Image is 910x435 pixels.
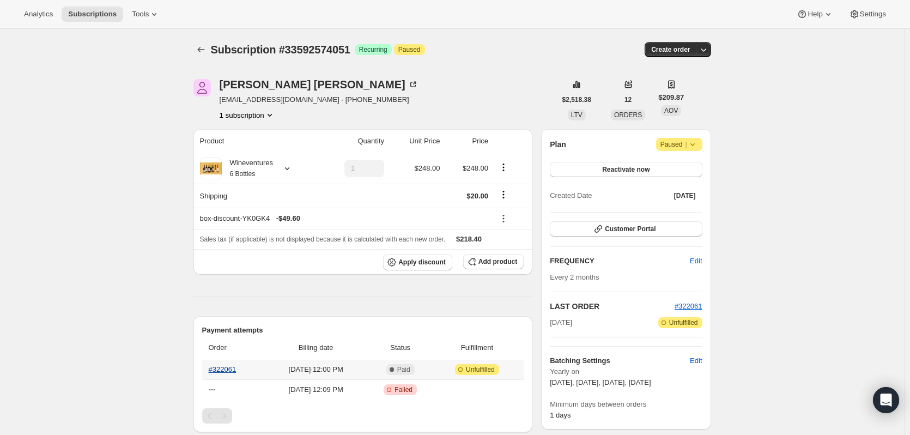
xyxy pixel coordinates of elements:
span: Sales tax (if applicable) is not displayed because it is calculated with each new order. [200,235,446,243]
th: Order [202,336,265,360]
span: [DATE] [674,191,696,200]
span: Create order [651,45,690,54]
span: Add product [478,257,517,266]
button: #322061 [675,301,702,312]
span: Fulfillment [437,342,518,353]
span: Paused [660,139,698,150]
span: Yearly on [550,366,702,377]
button: Subscriptions [62,7,123,22]
span: --- [209,385,216,394]
span: [DATE], [DATE], [DATE], [DATE] [550,378,651,386]
span: Every 2 months [550,273,599,281]
a: #322061 [209,365,236,373]
span: Subscriptions [68,10,117,19]
th: Quantity [318,129,387,153]
span: Edit [690,355,702,366]
span: | [685,140,687,149]
th: Shipping [193,184,318,208]
span: Unfulfilled [466,365,495,374]
div: [PERSON_NAME] [PERSON_NAME] [220,79,418,90]
span: Unfulfilled [669,318,698,327]
button: Customer Portal [550,221,702,237]
button: Shipping actions [495,189,512,201]
button: $2,518.38 [556,92,598,107]
span: AOV [664,107,678,114]
span: Failed [395,385,412,394]
span: Paid [397,365,410,374]
th: Unit Price [387,129,444,153]
button: Add product [463,254,524,269]
span: [DATE] [550,317,572,328]
span: [DATE] · 12:00 PM [268,364,364,375]
span: $218.40 [456,235,482,243]
h2: Payment attempts [202,325,524,336]
nav: Pagination [202,408,524,424]
div: box-discount-YK0GK4 [200,213,489,224]
a: #322061 [675,302,702,310]
button: Analytics [17,7,59,22]
span: Recurring [359,45,387,54]
button: Reactivate now [550,162,702,177]
div: Open Intercom Messenger [873,387,899,413]
span: $209.87 [658,92,684,103]
button: Edit [683,252,708,270]
button: Subscriptions [193,42,209,57]
button: Edit [683,352,708,370]
span: Analytics [24,10,53,19]
div: Wineventures [222,158,273,179]
button: [DATE] [668,188,702,203]
h6: Batching Settings [550,355,690,366]
span: dennis delatorre [193,79,211,96]
th: Price [444,129,492,153]
span: $248.00 [463,164,488,172]
span: Apply discount [398,258,446,267]
span: Edit [690,256,702,267]
span: Created Date [550,190,592,201]
th: Product [193,129,318,153]
button: Product actions [495,161,512,173]
span: Help [808,10,822,19]
span: 1 days [550,411,571,419]
span: $2,518.38 [562,95,591,104]
span: Customer Portal [605,225,656,233]
span: 12 [624,95,632,104]
button: Tools [125,7,166,22]
span: LTV [571,111,583,119]
button: Help [790,7,840,22]
span: Minimum days between orders [550,399,702,410]
button: Apply discount [383,254,452,270]
small: 6 Bottles [230,170,256,178]
span: Paused [398,45,421,54]
span: Billing date [268,342,364,353]
button: Product actions [220,110,275,120]
span: Settings [860,10,886,19]
h2: LAST ORDER [550,301,675,312]
button: Settings [842,7,893,22]
span: Subscription #33592574051 [211,44,350,56]
span: [DATE] · 12:09 PM [268,384,364,395]
button: 12 [618,92,638,107]
span: $20.00 [466,192,488,200]
span: [EMAIL_ADDRESS][DOMAIN_NAME] · [PHONE_NUMBER] [220,94,418,105]
span: Status [371,342,430,353]
h2: FREQUENCY [550,256,690,267]
button: Create order [645,42,696,57]
span: Tools [132,10,149,19]
span: - $49.60 [276,213,300,224]
span: ORDERS [614,111,642,119]
span: Reactivate now [602,165,650,174]
h2: Plan [550,139,566,150]
span: $248.00 [415,164,440,172]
